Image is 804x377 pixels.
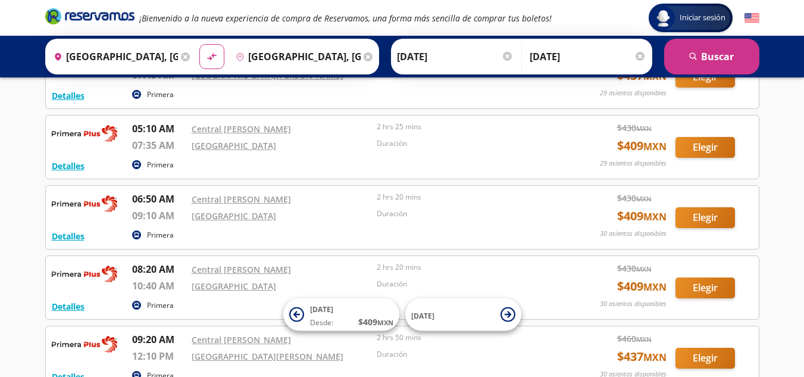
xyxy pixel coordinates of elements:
[52,160,85,172] button: Detalles
[600,229,667,239] p: 30 asientos disponibles
[675,207,735,228] button: Elegir
[49,42,179,71] input: Buscar Origen
[636,264,652,273] small: MXN
[636,194,652,203] small: MXN
[192,194,291,205] a: Central [PERSON_NAME]
[600,158,667,169] p: 29 asientos disponibles
[617,137,667,155] span: $ 409
[192,281,276,292] a: [GEOGRAPHIC_DATA]
[147,230,174,241] p: Primera
[744,11,759,26] button: English
[600,88,667,98] p: 29 asientos disponibles
[636,124,652,133] small: MXN
[192,264,291,275] a: Central [PERSON_NAME]
[643,140,667,153] small: MXN
[52,89,85,102] button: Detalles
[643,351,667,364] small: MXN
[411,310,434,320] span: [DATE]
[675,278,735,298] button: Elegir
[52,262,117,286] img: RESERVAMOS
[617,121,652,134] span: $ 430
[643,281,667,294] small: MXN
[45,7,134,29] a: Brand Logo
[310,304,333,314] span: [DATE]
[617,207,667,225] span: $ 409
[377,208,556,219] p: Duración
[132,208,186,223] p: 09:10 AM
[675,137,735,158] button: Elegir
[147,300,174,311] p: Primera
[52,300,85,313] button: Detalles
[675,348,735,369] button: Elegir
[147,89,174,100] p: Primera
[192,70,343,81] a: [GEOGRAPHIC_DATA][PERSON_NAME]
[283,298,399,331] button: [DATE]Desde:$409MXN
[643,210,667,223] small: MXN
[636,335,652,344] small: MXN
[397,42,514,71] input: Elegir Fecha
[617,348,667,366] span: $ 437
[617,262,652,275] span: $ 430
[617,332,652,345] span: $ 460
[192,351,343,362] a: [GEOGRAPHIC_DATA][PERSON_NAME]
[52,121,117,145] img: RESERVAMOS
[52,192,117,216] img: RESERVAMOS
[139,13,552,24] em: ¡Bienvenido a la nueva experiencia de compra de Reservamos, una forma más sencilla de comprar tus...
[310,317,333,328] span: Desde:
[377,332,556,343] p: 2 hrs 50 mins
[600,299,667,309] p: 30 asientos disponibles
[377,262,556,273] p: 2 hrs 20 mins
[192,210,276,222] a: [GEOGRAPHIC_DATA]
[147,160,174,170] p: Primera
[664,39,759,74] button: Buscar
[675,12,730,24] span: Iniciar sesión
[231,42,361,71] input: Buscar Destino
[377,279,556,289] p: Duración
[132,138,186,152] p: 07:35 AM
[377,138,556,149] p: Duración
[377,192,556,202] p: 2 hrs 20 mins
[132,332,186,347] p: 09:20 AM
[52,230,85,242] button: Detalles
[377,349,556,360] p: Duración
[192,334,291,345] a: Central [PERSON_NAME]
[192,123,291,135] a: Central [PERSON_NAME]
[358,316,393,328] span: $ 409
[132,192,186,206] p: 06:50 AM
[52,332,117,356] img: RESERVAMOS
[132,349,186,363] p: 12:10 PM
[132,121,186,136] p: 05:10 AM
[617,278,667,295] span: $ 409
[377,318,393,327] small: MXN
[192,140,276,151] a: [GEOGRAPHIC_DATA]
[530,42,646,71] input: Opcional
[132,262,186,276] p: 08:20 AM
[132,279,186,293] p: 10:40 AM
[405,298,521,331] button: [DATE]
[45,7,134,25] i: Brand Logo
[377,121,556,132] p: 2 hrs 25 mins
[617,192,652,204] span: $ 430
